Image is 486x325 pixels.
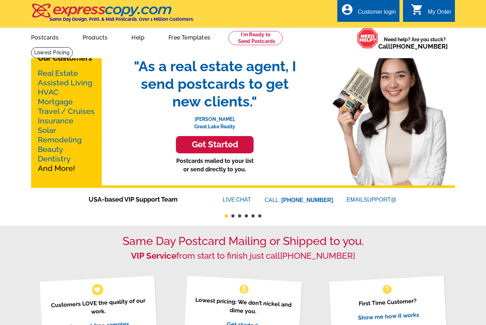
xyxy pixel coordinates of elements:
button: 6 of 6 [258,214,261,217]
a: Dentistry [38,154,71,163]
h1: Same Day Postcard Mailing or Shipped to you. [31,234,455,248]
button: 3 of 6 [238,214,241,217]
span: Need help? Are you stuck? [378,36,451,50]
a: Free Templates [157,29,221,45]
a: Assisted Living [38,78,92,87]
button: 4 of 6 [245,214,248,217]
a: Solar [38,126,56,135]
a: EMAILSUPPORT@ [346,197,397,203]
a: HVAC [38,88,59,97]
a: Help [120,29,156,45]
a: account_circle Customer login [341,8,396,17]
p: Customers LOVE the quality of our work. [48,296,148,318]
p: [PERSON_NAME], Great Lake Realty [126,110,303,130]
font: LIVE [223,196,236,204]
a: Show me how it works [358,311,419,321]
p: Postcards mailed to your list or send directly to you. [126,157,303,174]
h4: Same Day Design, Print, & Mail Postcards. Over 1 Million Customers. [49,17,194,22]
a: [PHONE_NUMBER] [390,43,448,50]
a: LIVECHAT [223,197,251,203]
a: Remodeling [38,135,82,144]
a: Same Day Design, Print, & Mail Postcards. Over 1 Million Customers. [31,8,194,22]
span: help [381,284,393,295]
a: shopping_cart My Order [411,8,451,17]
span: favorite [94,286,101,293]
p: Lowest pricing: We don’t nickel and dime you. [193,295,293,318]
span: Call [378,43,448,50]
strong: VIP Service [131,251,176,261]
i: account_circle [341,3,354,16]
a: [PHONE_NUMBER] [281,197,333,203]
button: 1 of 6 [225,214,228,217]
h3: Get Started [185,140,245,150]
a: Travel / Cruises [38,107,95,116]
a: [PHONE_NUMBER] [280,251,355,261]
div: My Order [428,9,451,19]
span: "As a real estate agent, I send postcards to get new clients." [126,57,303,110]
a: Postcards [20,29,70,45]
span: monetization_on [238,284,250,295]
img: help [357,28,378,49]
span: USA-based VIP Support Team [89,195,202,204]
font: SUPPORT@ [363,196,397,204]
a: Get Started [126,136,303,153]
h2: from start to finish just call [31,251,455,261]
a: Beauty [38,145,63,154]
a: Mortgage [38,97,73,106]
button: 2 of 6 [231,214,235,217]
a: Insurance [38,116,73,125]
a: Products [71,29,119,45]
p: And More! [38,68,95,173]
button: 5 of 6 [251,214,255,217]
p: First Time Customer? [338,295,437,309]
i: shopping_cart [411,3,423,16]
div: Customer login [358,9,396,19]
font: CALL [265,196,280,204]
a: Real Estate [38,69,78,78]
